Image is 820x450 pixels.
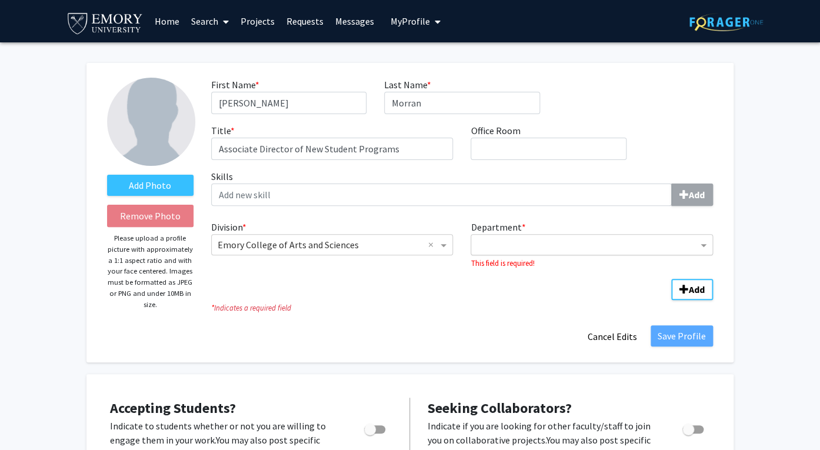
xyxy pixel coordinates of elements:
span: My Profile [390,15,429,27]
img: Emory University Logo [66,9,144,36]
label: Skills [211,169,713,206]
iframe: Chat [9,397,50,441]
a: Projects [234,1,280,42]
button: Save Profile [651,325,713,346]
button: Cancel Edits [580,325,645,348]
span: Clear all [428,238,438,252]
small: This field is required! [471,258,534,268]
label: First Name [211,78,259,92]
b: Add [689,284,705,295]
div: Toggle [678,419,710,436]
button: Skills [671,184,713,206]
label: AddProfile Picture [107,175,194,196]
ng-select: Division [211,234,454,255]
label: Office Room [471,124,520,138]
div: Division [202,220,462,269]
ng-select: Department [471,234,713,255]
a: Requests [280,1,329,42]
a: Search [185,1,234,42]
label: Last Name [384,78,431,92]
input: SkillsAdd [211,184,672,206]
b: Add [689,189,705,201]
div: Department [462,220,722,269]
a: Home [148,1,185,42]
button: Add Division/Department [671,279,713,300]
span: Seeking Collaborators? [428,399,572,417]
button: Remove Photo [107,205,194,227]
div: Toggle [359,419,392,436]
img: Profile Picture [107,78,195,166]
i: Indicates a required field [211,302,713,314]
img: ForagerOne Logo [689,13,763,31]
p: Please upload a profile picture with approximately a 1:1 aspect ratio and with your face centered... [107,233,194,310]
span: Accepting Students? [110,399,236,417]
a: Messages [329,1,379,42]
label: Title [211,124,235,138]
